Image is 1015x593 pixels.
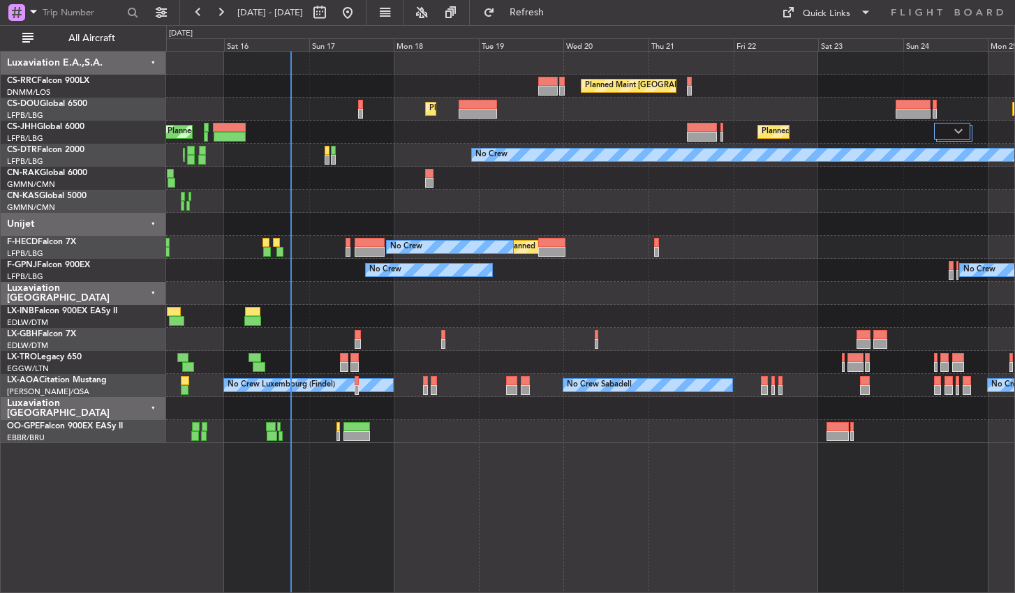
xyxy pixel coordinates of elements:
[309,38,394,51] div: Sun 17
[7,261,37,269] span: F-GPNJ
[7,123,37,131] span: CS-JHH
[7,179,55,190] a: GMMN/CMN
[7,77,37,85] span: CS-RRC
[168,121,387,142] div: Planned Maint [GEOGRAPHIC_DATA] ([GEOGRAPHIC_DATA])
[7,100,87,108] a: CS-DOUGlobal 6500
[390,237,422,257] div: No Crew
[7,353,82,361] a: LX-TROLegacy 650
[15,27,151,50] button: All Aircraft
[7,307,117,315] a: LX-INBFalcon 900EX EASy II
[7,376,39,384] span: LX-AOA
[369,260,401,280] div: No Crew
[7,330,38,338] span: LX-GBH
[803,7,850,21] div: Quick Links
[7,169,40,177] span: CN-RAK
[169,28,193,40] div: [DATE]
[7,110,43,121] a: LFPB/LBG
[477,1,561,24] button: Refresh
[7,271,43,282] a: LFPB/LBG
[7,238,76,246] a: F-HECDFalcon 7X
[7,386,89,397] a: [PERSON_NAME]/QSA
[479,38,564,51] div: Tue 19
[394,38,479,51] div: Mon 18
[7,433,45,443] a: EBBR/BRU
[7,261,90,269] a: F-GPNJFalcon 900EX
[429,98,649,119] div: Planned Maint [GEOGRAPHIC_DATA] ([GEOGRAPHIC_DATA])
[7,100,40,108] span: CS-DOU
[7,307,34,315] span: LX-INB
[7,248,43,259] a: LFPB/LBG
[775,1,878,24] button: Quick Links
[762,121,981,142] div: Planned Maint [GEOGRAPHIC_DATA] ([GEOGRAPHIC_DATA])
[498,8,556,17] span: Refresh
[224,38,309,51] div: Sat 16
[7,330,76,338] a: LX-GBHFalcon 7X
[7,146,84,154] a: CS-DTRFalcon 2000
[7,77,89,85] a: CS-RRCFalcon 900LX
[7,123,84,131] a: CS-JHHGlobal 6000
[475,144,507,165] div: No Crew
[7,156,43,167] a: LFPB/LBG
[237,6,303,19] span: [DATE] - [DATE]
[649,38,734,51] div: Thu 21
[7,192,87,200] a: CN-KASGlobal 5000
[7,238,38,246] span: F-HECD
[734,38,819,51] div: Fri 22
[903,38,988,51] div: Sun 24
[7,192,39,200] span: CN-KAS
[818,38,903,51] div: Sat 23
[228,375,335,396] div: No Crew Luxembourg (Findel)
[7,422,40,430] span: OO-GPE
[954,128,963,134] img: arrow-gray.svg
[567,375,632,396] div: No Crew Sabadell
[7,87,50,98] a: DNMM/LOS
[963,260,995,280] div: No Crew
[140,38,225,51] div: Fri 15
[7,340,48,351] a: EDLW/DTM
[7,376,107,384] a: LX-AOACitation Mustang
[585,75,805,96] div: Planned Maint [GEOGRAPHIC_DATA] ([GEOGRAPHIC_DATA])
[7,317,48,328] a: EDLW/DTM
[7,363,49,374] a: EGGW/LTN
[7,422,123,430] a: OO-GPEFalcon 900EX EASy II
[7,146,37,154] span: CS-DTR
[43,2,123,23] input: Trip Number
[36,33,147,43] span: All Aircraft
[7,202,55,213] a: GMMN/CMN
[7,353,37,361] span: LX-TRO
[7,169,87,177] a: CN-RAKGlobal 6000
[563,38,649,51] div: Wed 20
[7,133,43,144] a: LFPB/LBG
